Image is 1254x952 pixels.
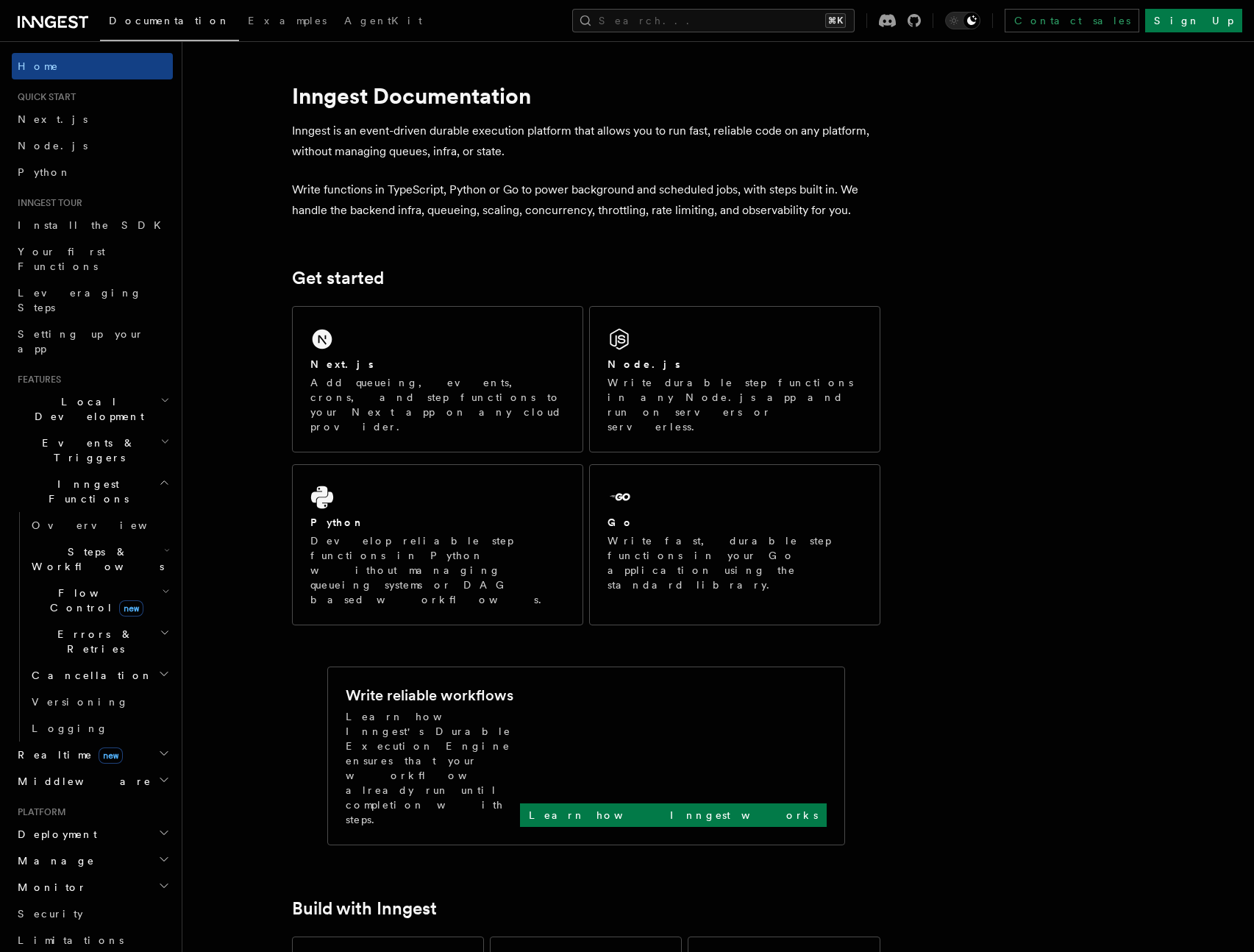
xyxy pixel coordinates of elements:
[239,4,335,40] a: Examples
[529,808,818,823] p: Learn how Inngest works
[292,180,880,221] p: Write functions in TypeScript, Python or Go to power background and scheduled jobs, with steps bu...
[26,512,173,539] a: Overview
[292,898,437,919] a: Build with Inngest
[18,287,142,313] span: Leveraging Steps
[32,519,183,531] span: Overview
[12,874,173,901] button: Monitor
[12,477,159,506] span: Inngest Functions
[589,306,880,452] a: Node.jsWrite durable step functions in any Node.js app and run on servers or serverless.
[12,321,173,362] a: Setting up your app
[310,375,565,434] p: Add queueing, events, crons, and step functions to your Next app on any cloud provider.
[12,901,173,927] a: Security
[18,113,88,125] span: Next.js
[589,464,880,625] a: GoWrite fast, durable step functions in your Go application using the standard library.
[18,59,59,74] span: Home
[12,512,173,742] div: Inngest Functions
[12,742,173,768] button: Realtimenew
[12,880,87,895] span: Monitor
[100,4,239,41] a: Documentation
[310,357,374,372] h2: Next.js
[12,394,160,424] span: Local Development
[248,15,327,26] span: Examples
[26,627,160,656] span: Errors & Retries
[825,13,846,28] kbd: ⌘K
[18,328,144,355] span: Setting up your app
[608,515,634,530] h2: Go
[26,621,173,662] button: Errors & Retries
[12,106,173,132] a: Next.js
[335,4,431,40] a: AgentKit
[109,15,230,26] span: Documentation
[18,166,71,178] span: Python
[12,853,95,868] span: Manage
[346,709,520,827] p: Learn how Inngest's Durable Execution Engine ensures that your workflow already run until complet...
[26,715,173,742] a: Logging
[12,388,173,430] button: Local Development
[26,544,164,574] span: Steps & Workflows
[12,821,173,848] button: Deployment
[572,9,855,32] button: Search...⌘K
[26,668,153,683] span: Cancellation
[32,722,108,734] span: Logging
[292,306,583,452] a: Next.jsAdd queueing, events, crons, and step functions to your Next app on any cloud provider.
[310,533,565,607] p: Develop reliable step functions in Python without managing queueing systems or DAG based workflows.
[12,212,173,238] a: Install the SDK
[26,539,173,580] button: Steps & Workflows
[292,82,880,109] h1: Inngest Documentation
[12,280,173,321] a: Leveraging Steps
[344,15,422,26] span: AgentKit
[12,806,66,818] span: Platform
[26,586,162,615] span: Flow Control
[12,53,173,79] a: Home
[608,533,862,592] p: Write fast, durable step functions in your Go application using the standard library.
[119,600,143,617] span: new
[18,908,83,920] span: Security
[12,848,173,874] button: Manage
[520,803,827,827] a: Learn how Inngest works
[12,374,61,386] span: Features
[32,696,129,708] span: Versioning
[12,747,123,762] span: Realtime
[310,515,365,530] h2: Python
[26,662,173,689] button: Cancellation
[12,471,173,512] button: Inngest Functions
[12,197,82,209] span: Inngest tour
[1005,9,1139,32] a: Contact sales
[18,219,170,231] span: Install the SDK
[26,580,173,621] button: Flow Controlnew
[18,246,105,272] span: Your first Functions
[1145,9,1242,32] a: Sign Up
[12,132,173,159] a: Node.js
[346,685,513,706] h2: Write reliable workflows
[12,91,76,103] span: Quick start
[608,357,680,372] h2: Node.js
[99,747,123,764] span: new
[945,12,980,29] button: Toggle dark mode
[18,934,124,946] span: Limitations
[12,430,173,471] button: Events & Triggers
[292,268,384,288] a: Get started
[18,140,88,152] span: Node.js
[292,464,583,625] a: PythonDevelop reliable step functions in Python without managing queueing systems or DAG based wo...
[608,375,862,434] p: Write durable step functions in any Node.js app and run on servers or serverless.
[12,827,97,842] span: Deployment
[26,689,173,715] a: Versioning
[12,436,160,465] span: Events & Triggers
[12,238,173,280] a: Your first Functions
[12,159,173,185] a: Python
[12,768,173,795] button: Middleware
[292,121,880,162] p: Inngest is an event-driven durable execution platform that allows you to run fast, reliable code ...
[12,774,152,789] span: Middleware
